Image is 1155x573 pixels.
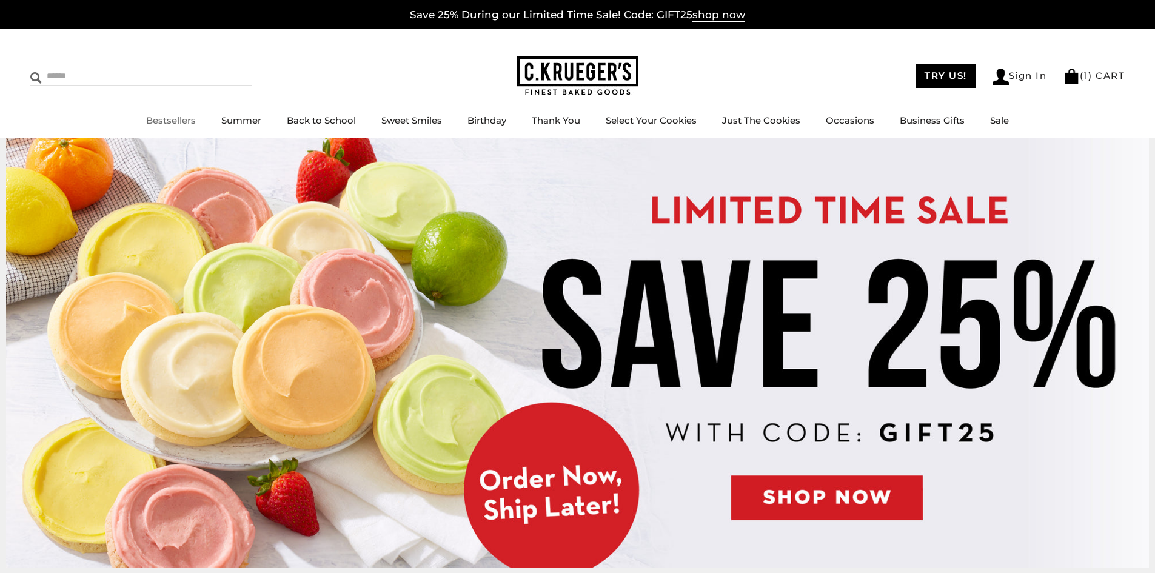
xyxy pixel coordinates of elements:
[287,115,356,126] a: Back to School
[900,115,965,126] a: Business Gifts
[30,72,42,84] img: Search
[410,8,745,22] a: Save 25% During our Limited Time Sale! Code: GIFT25shop now
[990,115,1009,126] a: Sale
[692,8,745,22] span: shop now
[1063,69,1080,84] img: Bag
[916,64,976,88] a: TRY US!
[993,69,1009,85] img: Account
[467,115,506,126] a: Birthday
[993,69,1047,85] a: Sign In
[1063,70,1125,81] a: (1) CART
[30,67,175,85] input: Search
[6,138,1149,568] img: C.Krueger's Special Offer
[381,115,442,126] a: Sweet Smiles
[146,115,196,126] a: Bestsellers
[532,115,580,126] a: Thank You
[722,115,800,126] a: Just The Cookies
[1084,70,1089,81] span: 1
[826,115,874,126] a: Occasions
[606,115,697,126] a: Select Your Cookies
[221,115,261,126] a: Summer
[517,56,638,96] img: C.KRUEGER'S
